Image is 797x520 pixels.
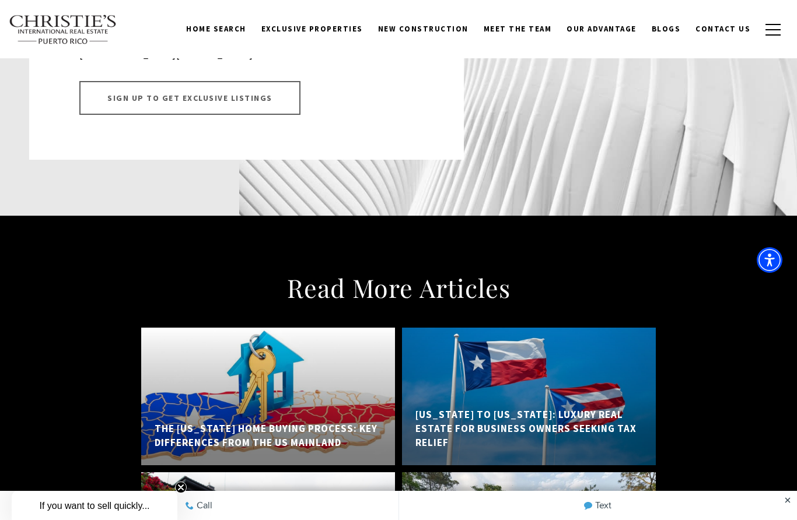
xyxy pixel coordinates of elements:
h5: [US_STATE] to [US_STATE]: Luxury Real Estate for Business Owners Seeking Tax Relief [415,408,642,449]
a: Meet the Team [476,18,560,40]
div: Accessibility Menu [757,247,782,273]
h5: The [US_STATE] Home Buying Process: Key Differences from the US Mainland [155,422,382,450]
span: If you want to sell quickly... [39,501,149,511]
span: New Construction [378,24,469,34]
img: Christie's International Real Estate text transparent background [9,15,117,45]
a: Blogs [644,18,688,40]
a: Sign up to Get Exclusive Listings [79,81,300,115]
button: button [758,13,788,47]
a: Texas to Puerto Rico: Luxury Real Estate for Business Owners Seeking Tax Relief [US_STATE] to [US... [402,328,656,465]
span: Exclusive Properties [261,24,363,34]
a: Exclusive Properties [254,18,370,40]
span: Our Advantage [567,24,637,34]
span: Blogs [652,24,681,34]
button: Close teaser [175,482,187,493]
a: The Puerto Rico Home Buying Process: Key Differences from the US Mainland The [US_STATE] Home Buy... [141,328,395,465]
a: New Construction [370,18,476,40]
a: Home Search [179,18,254,40]
div: If you want to sell quickly... Close teaser [12,491,177,520]
a: Our Advantage [559,18,644,40]
span: Contact Us [695,24,750,34]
